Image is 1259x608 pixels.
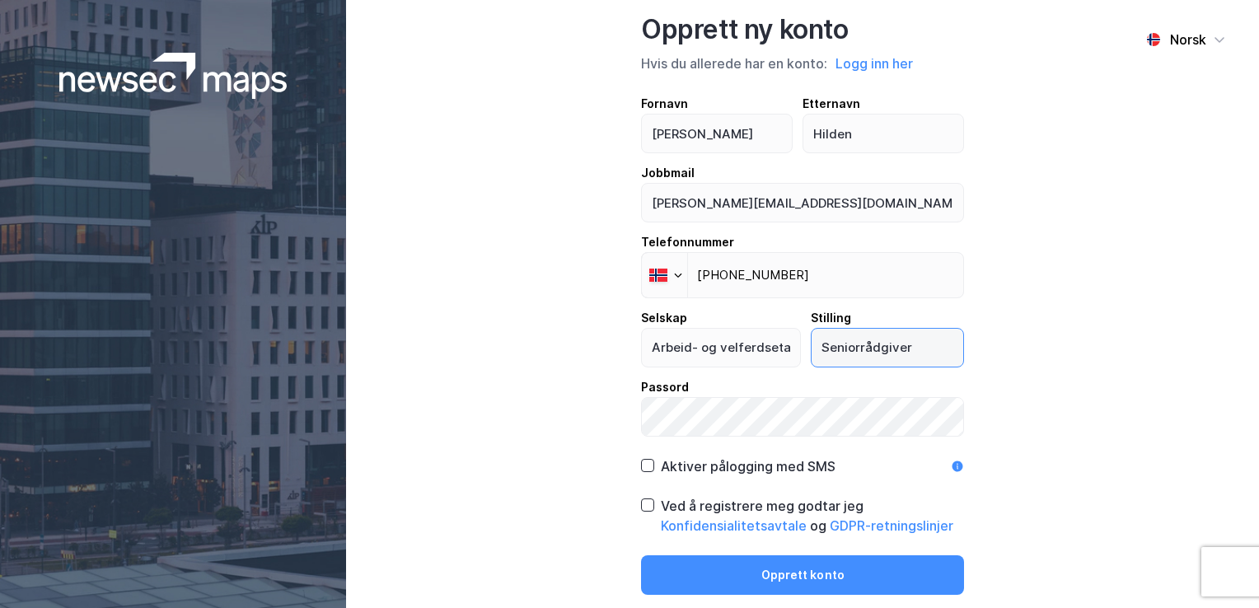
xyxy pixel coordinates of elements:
[1177,529,1259,608] div: Kontrollprogram for chat
[59,53,288,99] img: logoWhite.bf58a803f64e89776f2b079ca2356427.svg
[641,555,964,595] button: Opprett konto
[641,94,793,114] div: Fornavn
[1177,529,1259,608] iframe: Chat Widget
[661,496,964,536] div: Ved å registrere meg godtar jeg og
[641,308,801,328] div: Selskap
[641,252,964,298] input: Telefonnummer
[811,308,965,328] div: Stilling
[803,94,965,114] div: Etternavn
[661,456,835,476] div: Aktiver pålogging med SMS
[831,53,918,74] button: Logg inn her
[642,253,687,297] div: Norway: + 47
[641,163,964,183] div: Jobbmail
[641,232,964,252] div: Telefonnummer
[1170,30,1206,49] div: Norsk
[641,53,964,74] div: Hvis du allerede har en konto:
[641,377,964,397] div: Passord
[641,13,964,46] div: Opprett ny konto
